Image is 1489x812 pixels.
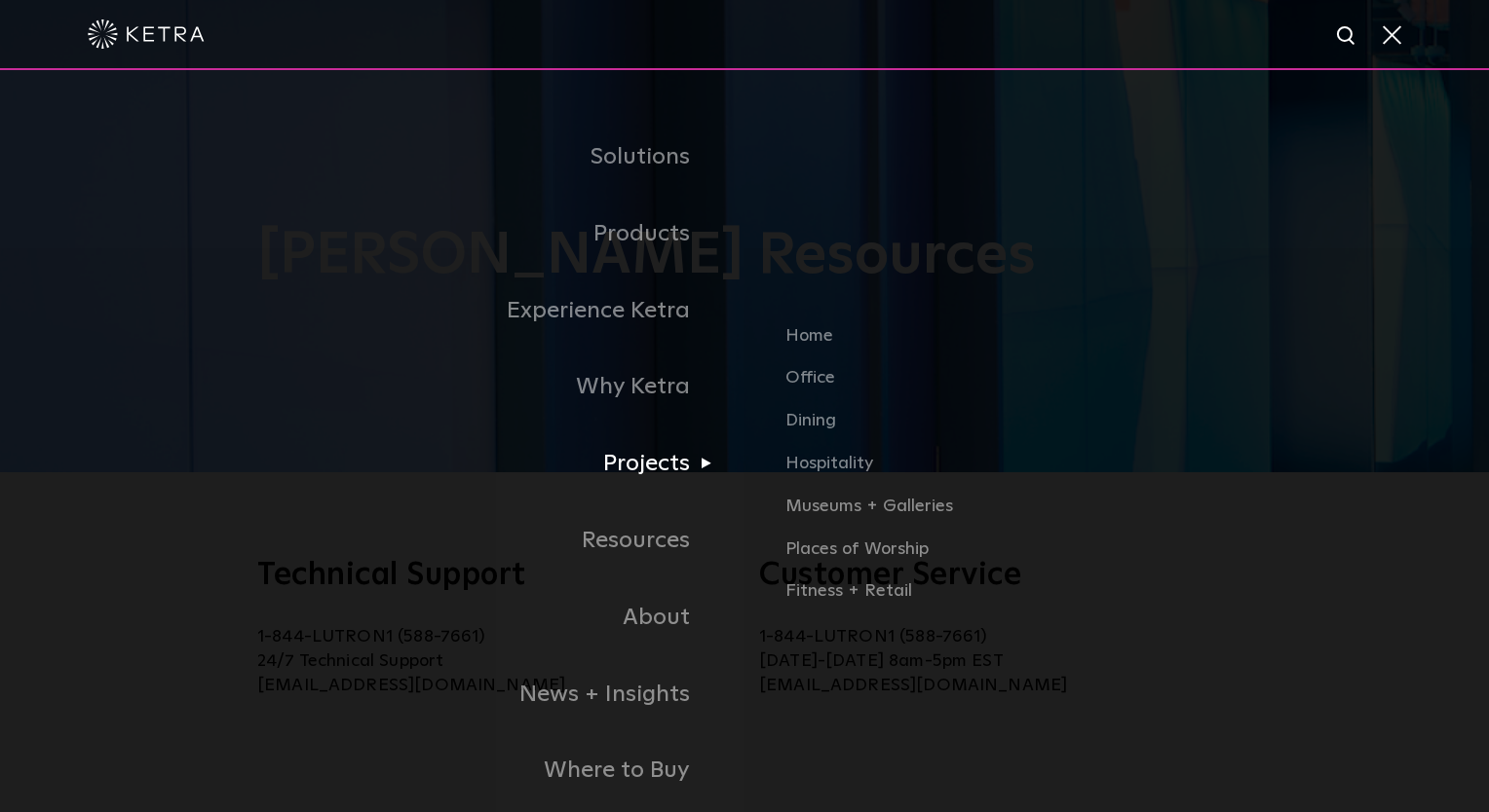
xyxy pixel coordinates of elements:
a: Dining [785,407,1397,450]
a: Home [785,322,1397,365]
div: Navigation Menu [92,119,1397,809]
a: Experience Ketra [92,273,744,350]
a: Projects [92,425,744,502]
a: Places of Worship [785,535,1397,578]
a: Products [92,196,744,273]
a: About [92,579,744,656]
a: Why Ketra [92,349,744,425]
img: ketra-logo-2019-white [88,19,205,49]
a: Fitness + Retail [785,578,1397,607]
a: Resources [92,502,744,579]
img: search icon [1335,24,1359,49]
a: Office [785,365,1397,408]
a: News + Insights [92,656,744,733]
a: Museums + Galleries [785,493,1397,535]
a: Solutions [92,119,744,196]
a: Where to Buy [92,732,744,809]
a: Hospitality [785,450,1397,493]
